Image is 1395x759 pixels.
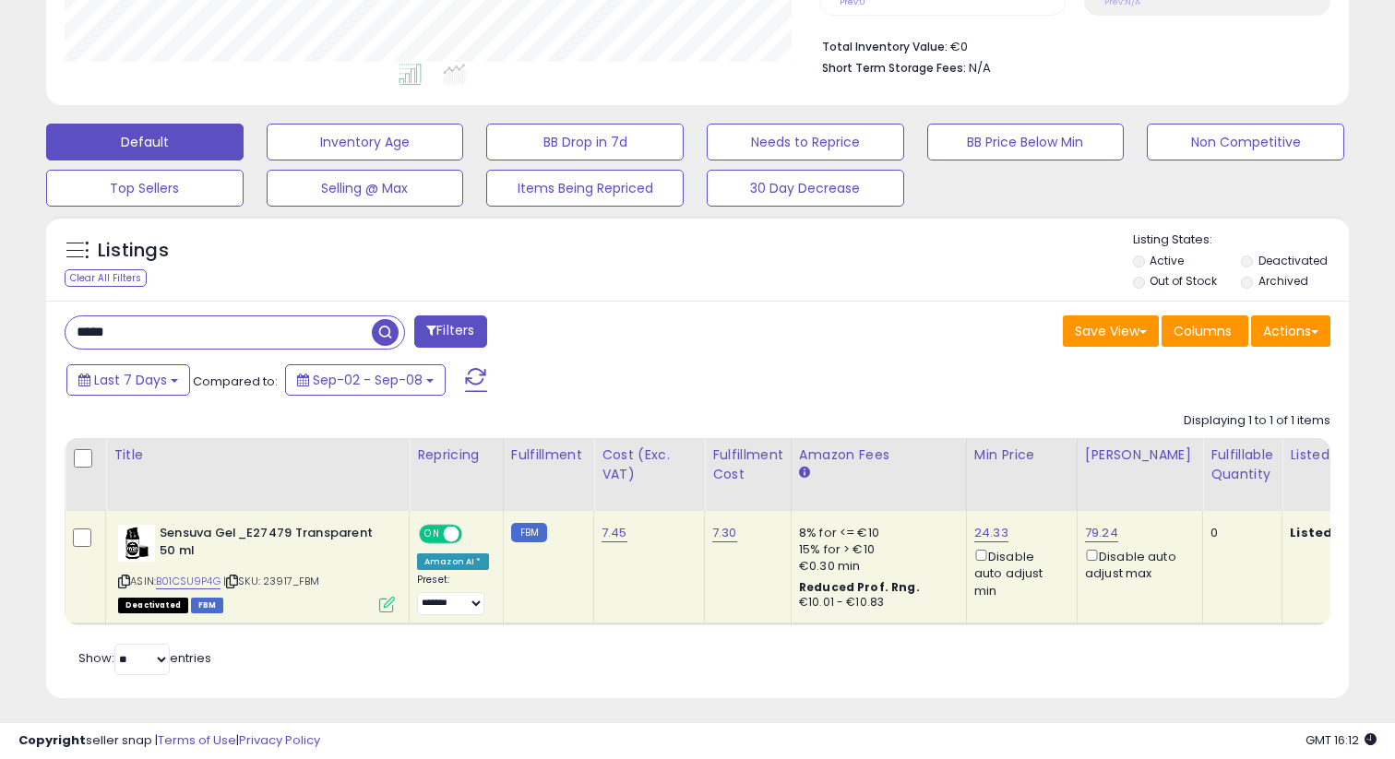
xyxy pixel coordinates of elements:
[1162,315,1248,347] button: Columns
[118,598,188,613] span: All listings that are unavailable for purchase on Amazon for any reason other than out-of-stock
[417,445,495,465] div: Repricing
[313,371,423,389] span: Sep-02 - Sep-08
[707,124,904,160] button: Needs to Reprice
[46,124,244,160] button: Default
[799,465,810,481] small: Amazon Fees.
[712,445,783,484] div: Fulfillment Cost
[1147,124,1344,160] button: Non Competitive
[822,39,948,54] b: Total Inventory Value:
[18,732,320,750] div: seller snap | |
[799,541,952,558] div: 15% for > €10
[974,445,1069,465] div: Min Price
[1251,315,1330,347] button: Actions
[974,546,1063,599] div: Disable auto adjust min
[1133,231,1350,249] p: Listing States:
[822,34,1317,56] li: €0
[1210,525,1268,541] div: 0
[602,445,697,484] div: Cost (Exc. VAT)
[46,170,244,207] button: Top Sellers
[799,558,952,575] div: €0.30 min
[712,524,737,542] a: 7.30
[414,315,486,348] button: Filters
[969,59,991,77] span: N/A
[486,124,684,160] button: BB Drop in 7d
[160,525,384,563] b: Sensuva Gel_E27479 Transparent 50 ml
[113,445,401,465] div: Title
[18,731,86,749] strong: Copyright
[421,527,444,542] span: ON
[417,574,489,615] div: Preset:
[1184,412,1330,430] div: Displaying 1 to 1 of 1 items
[65,269,147,287] div: Clear All Filters
[822,60,966,76] b: Short Term Storage Fees:
[66,364,190,396] button: Last 7 Days
[267,124,464,160] button: Inventory Age
[511,445,586,465] div: Fulfillment
[267,170,464,207] button: Selling @ Max
[927,124,1125,160] button: BB Price Below Min
[118,525,155,562] img: 41996vdLz-L._SL40_.jpg
[511,523,547,542] small: FBM
[1085,445,1195,465] div: [PERSON_NAME]
[78,649,211,667] span: Show: entries
[602,524,627,542] a: 7.45
[1063,315,1159,347] button: Save View
[799,525,952,541] div: 8% for <= €10
[223,574,320,588] span: | SKU: 23917_FBM
[417,553,489,570] div: Amazon AI *
[98,238,169,264] h5: Listings
[158,731,236,749] a: Terms of Use
[1085,546,1188,582] div: Disable auto adjust max
[974,524,1008,542] a: 24.33
[1150,273,1217,289] label: Out of Stock
[799,579,920,595] b: Reduced Prof. Rng.
[486,170,684,207] button: Items Being Repriced
[1174,322,1232,340] span: Columns
[191,598,224,613] span: FBM
[239,731,320,749] a: Privacy Policy
[1085,524,1118,542] a: 79.24
[1210,445,1274,484] div: Fulfillable Quantity
[1258,273,1308,289] label: Archived
[1258,253,1328,268] label: Deactivated
[285,364,446,396] button: Sep-02 - Sep-08
[1290,524,1374,541] b: Listed Price:
[799,595,952,611] div: €10.01 - €10.83
[94,371,167,389] span: Last 7 Days
[193,373,278,390] span: Compared to:
[799,445,959,465] div: Amazon Fees
[1150,253,1184,268] label: Active
[156,574,221,589] a: B01CSU9P4G
[707,170,904,207] button: 30 Day Decrease
[118,525,395,611] div: ASIN:
[459,527,489,542] span: OFF
[1306,731,1377,749] span: 2025-09-16 16:12 GMT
